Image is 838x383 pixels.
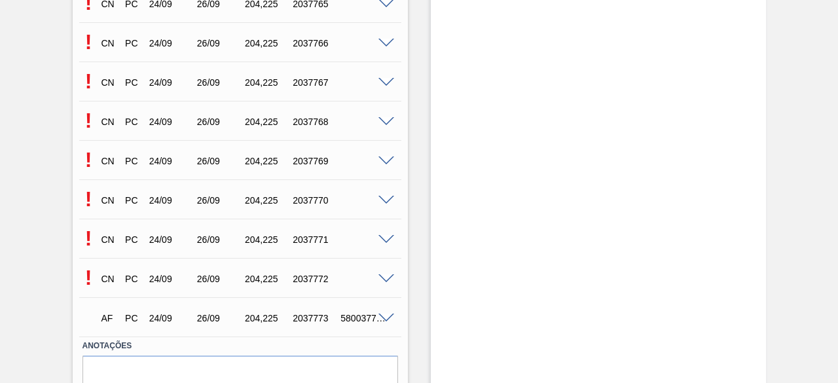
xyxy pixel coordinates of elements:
p: Pendente de aceite [79,266,98,290]
p: Pendente de aceite [79,30,98,54]
div: 2037766 [289,38,341,48]
div: 24/09/2025 [146,38,198,48]
p: CN [101,77,118,88]
div: Pedido de Compra [122,313,145,323]
p: Pendente de aceite [79,187,98,211]
div: 24/09/2025 [146,117,198,127]
div: Pedido de Compra [122,195,145,206]
p: CN [101,117,118,127]
p: Pendente de aceite [79,69,98,94]
p: Pendente de aceite [79,148,98,172]
div: Pedido de Compra [122,234,145,245]
div: Composição de Carga em Negociação [98,186,121,215]
div: 2037771 [289,234,341,245]
div: 24/09/2025 [146,77,198,88]
div: 2037768 [289,117,341,127]
div: 204,225 [242,117,293,127]
p: CN [101,195,118,206]
div: 26/09/2025 [194,117,246,127]
p: CN [101,156,118,166]
div: Composição de Carga em Negociação [98,264,121,293]
div: 26/09/2025 [194,313,246,323]
p: CN [101,234,118,245]
div: Pedido de Compra [122,156,145,166]
div: 204,225 [242,234,293,245]
div: 2037773 [289,313,341,323]
div: 26/09/2025 [194,195,246,206]
div: 24/09/2025 [146,195,198,206]
div: Composição de Carga em Negociação [98,147,121,175]
div: 204,225 [242,313,293,323]
div: Composição de Carga em Negociação [98,107,121,136]
div: Composição de Carga em Negociação [98,29,121,58]
div: 204,225 [242,77,293,88]
div: Composição de Carga em Negociação [98,225,121,254]
div: 204,225 [242,274,293,284]
p: Pendente de aceite [79,227,98,251]
div: 2037772 [289,274,341,284]
div: Pedido de Compra [122,117,145,127]
div: 26/09/2025 [194,156,246,166]
div: Composição de Carga em Negociação [98,68,121,97]
div: Pedido de Compra [122,77,145,88]
div: Pedido de Compra [122,38,145,48]
div: 204,225 [242,195,293,206]
div: 24/09/2025 [146,274,198,284]
div: 26/09/2025 [194,77,246,88]
div: 2037770 [289,195,341,206]
p: CN [101,274,118,284]
div: 24/09/2025 [146,234,198,245]
div: 5800377299 [337,313,389,323]
p: Pendente de aceite [79,109,98,133]
div: Aguardando Faturamento [98,304,121,333]
div: 204,225 [242,38,293,48]
div: 2037767 [289,77,341,88]
div: 24/09/2025 [146,156,198,166]
div: 2037769 [289,156,341,166]
div: 26/09/2025 [194,38,246,48]
div: 26/09/2025 [194,274,246,284]
div: 204,225 [242,156,293,166]
label: Anotações [82,337,398,356]
div: 26/09/2025 [194,234,246,245]
p: CN [101,38,118,48]
p: AF [101,313,118,323]
div: 24/09/2025 [146,313,198,323]
div: Pedido de Compra [122,274,145,284]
